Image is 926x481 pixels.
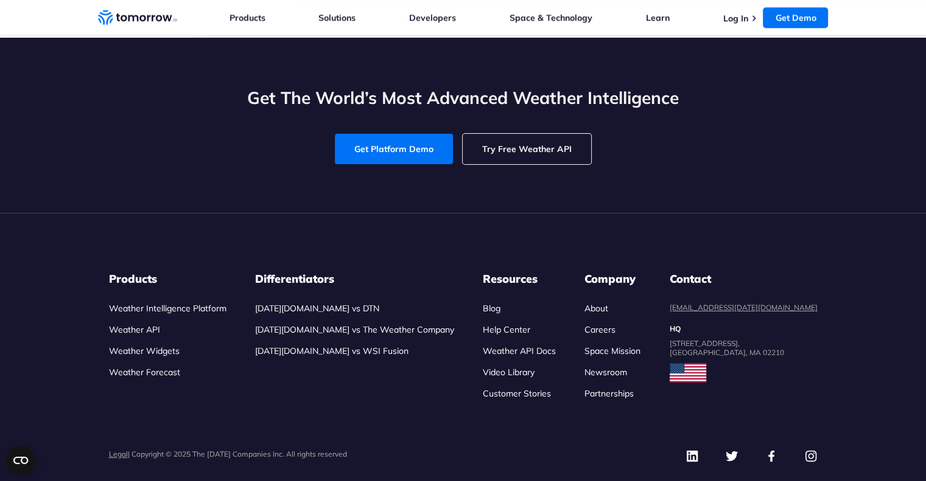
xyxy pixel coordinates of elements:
dt: Contact [670,272,818,286]
h3: Differentiators [255,272,454,286]
a: Weather API [109,324,160,335]
img: Instagram [804,449,818,463]
a: Learn [646,12,670,23]
a: Help Center [483,324,530,335]
dt: HQ [670,324,818,334]
a: Weather API Docs [483,345,556,356]
a: Weather Intelligence Platform [109,303,226,314]
a: Weather Forecast [109,367,180,378]
a: Customer Stories [483,388,551,399]
h3: Resources [483,272,556,286]
dl: contact details [670,272,818,357]
img: Linkedin [686,449,699,463]
a: Video Library [483,367,535,378]
a: [DATE][DOMAIN_NAME] vs WSI Fusion [255,345,409,356]
a: Try Free Weather API [463,134,591,164]
a: Get Platform Demo [335,134,453,164]
p: | Copyright © 2025 The [DATE] Companies Inc. All rights reserved [109,449,347,459]
a: Products [230,12,265,23]
img: Twitter [725,449,738,463]
a: [DATE][DOMAIN_NAME] vs The Weather Company [255,324,454,335]
h2: Get The World’s Most Advanced Weather Intelligence [98,86,829,109]
a: Solutions [318,12,356,23]
a: Careers [584,324,616,335]
a: Space & Technology [510,12,592,23]
a: About [584,303,608,314]
a: Get Demo [763,7,828,28]
dd: [STREET_ADDRESS], [GEOGRAPHIC_DATA], MA 02210 [670,339,818,357]
a: Log In [723,13,748,24]
h3: Company [584,272,640,286]
a: Space Mission [584,345,640,356]
img: Facebook [765,449,778,463]
a: Newsroom [584,367,627,378]
button: Open CMP widget [6,446,35,475]
a: Blog [483,303,500,314]
a: Partnerships [584,388,634,399]
a: Home link [98,9,177,27]
a: Developers [409,12,456,23]
a: Legal [109,449,128,459]
img: usa flag [670,363,706,382]
h3: Products [109,272,226,286]
a: Weather Widgets [109,345,180,356]
a: [DATE][DOMAIN_NAME] vs DTN [255,303,379,314]
a: [EMAIL_ADDRESS][DATE][DOMAIN_NAME] [670,303,818,312]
